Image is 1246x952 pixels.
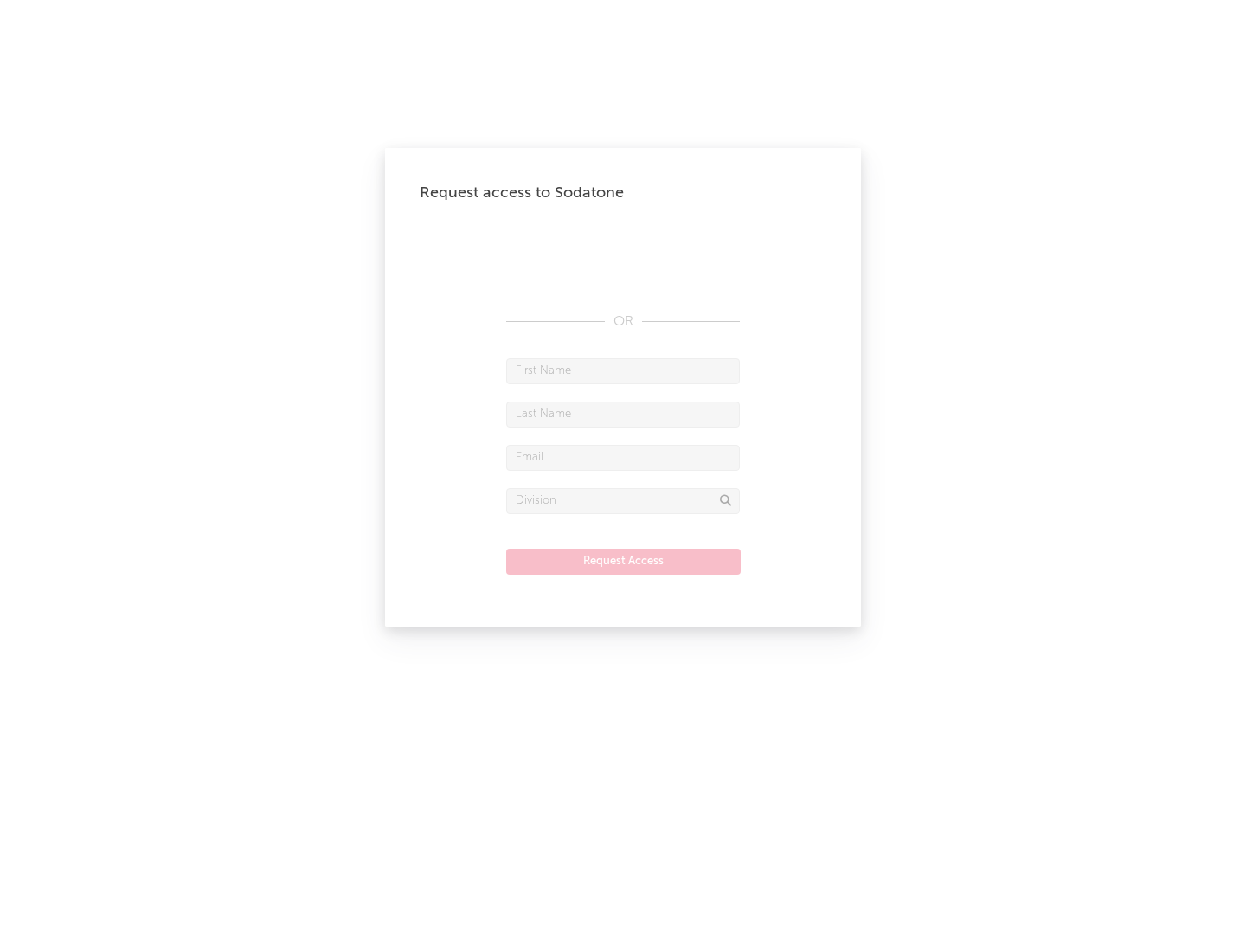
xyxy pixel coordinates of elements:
input: Division [506,488,740,514]
button: Request Access [506,549,741,575]
input: Email [506,445,740,471]
div: Request access to Sodatone [420,183,826,203]
input: Last Name [506,402,740,428]
input: First Name [506,358,740,384]
div: OR [506,312,740,332]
